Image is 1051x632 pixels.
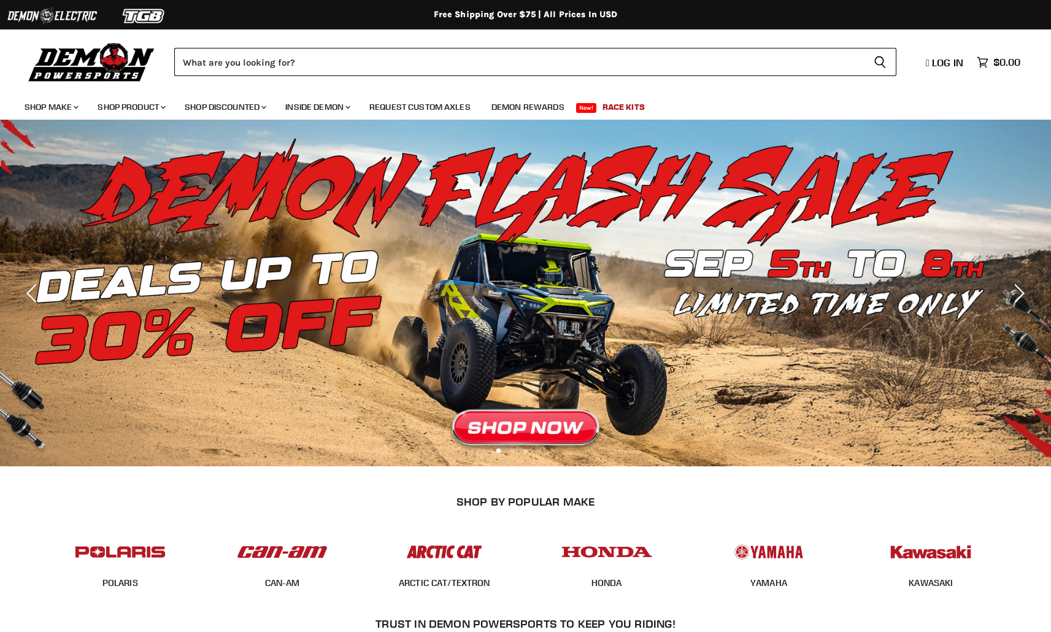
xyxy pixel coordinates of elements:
h2: Trust In Demon Powersports To Keep You Riding! [64,617,987,630]
span: Log in [932,56,963,69]
a: HONDA [591,577,622,588]
a: KAWASAKI [909,577,953,588]
a: ARCTIC CAT/TEXTRON [399,577,490,588]
li: Page dot 5 [550,449,555,453]
a: POLARIS [102,577,138,588]
a: YAMAHA [750,577,787,588]
a: Inside Demon [276,94,358,120]
a: Shop Make [15,94,86,120]
a: Request Custom Axles [360,94,480,120]
a: Demon Rewards [482,94,574,120]
button: Search [864,48,896,76]
button: Next [1005,281,1030,306]
img: POPULAR_MAKE_logo_3_027535af-6171-4c5e-a9bc-f0eccd05c5d6.jpg [396,533,492,571]
li: Page dot 2 [510,449,514,453]
a: CAN-AM [265,577,300,588]
a: Shop Product [88,94,173,120]
li: Page dot 4 [537,449,541,453]
span: ARCTIC CAT/TEXTRON [399,577,490,590]
span: YAMAHA [750,577,787,590]
a: $0.00 [971,53,1026,71]
button: Previous [21,281,46,306]
span: HONDA [591,577,622,590]
form: Product [174,48,896,76]
a: Race Kits [593,94,654,120]
h2: SHOP BY POPULAR MAKE [50,495,1001,508]
img: POPULAR_MAKE_logo_5_20258e7f-293c-4aac-afa8-159eaa299126.jpg [721,533,817,571]
li: Page dot 3 [523,449,528,453]
a: Shop Discounted [175,94,274,120]
img: POPULAR_MAKE_logo_4_4923a504-4bac-4306-a1be-165a52280178.jpg [559,533,655,571]
span: KAWASAKI [909,577,953,590]
span: CAN-AM [265,577,300,590]
span: POLARIS [102,577,138,590]
img: Demon Powersports [25,40,159,83]
span: $0.00 [993,56,1020,68]
img: Demon Electric Logo 2 [6,4,98,28]
img: POPULAR_MAKE_logo_1_adc20308-ab24-48c4-9fac-e3c1a623d575.jpg [234,533,330,571]
ul: Main menu [15,90,1017,120]
li: Page dot 1 [496,449,501,453]
span: New! [576,103,597,113]
a: Log in [920,57,971,68]
img: POPULAR_MAKE_logo_2_dba48cf1-af45-46d4-8f73-953a0f002620.jpg [72,533,168,571]
input: Search [174,48,864,76]
img: POPULAR_MAKE_logo_6_76e8c46f-2d1e-4ecc-b320-194822857d41.jpg [883,533,979,571]
img: TGB Logo 2 [98,4,190,28]
div: Free Shipping Over $75 | All Prices In USD [35,9,1017,20]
